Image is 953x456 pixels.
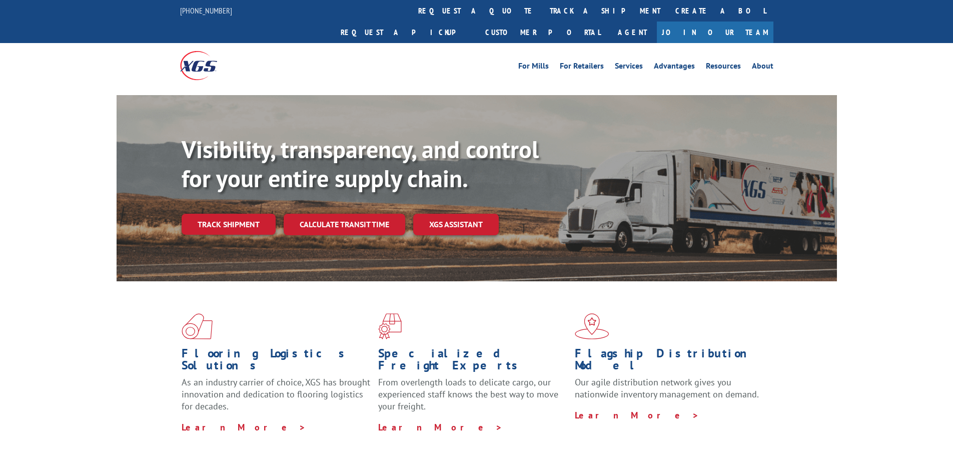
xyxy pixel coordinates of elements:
a: Calculate transit time [284,214,405,235]
a: Learn More > [182,421,306,433]
a: Resources [706,62,741,73]
a: Join Our Team [657,22,773,43]
a: XGS ASSISTANT [413,214,499,235]
h1: Flagship Distribution Model [575,347,764,376]
p: From overlength loads to delicate cargo, our experienced staff knows the best way to move your fr... [378,376,567,421]
a: [PHONE_NUMBER] [180,6,232,16]
img: xgs-icon-total-supply-chain-intelligence-red [182,313,213,339]
a: Agent [608,22,657,43]
a: Request a pickup [333,22,478,43]
a: Customer Portal [478,22,608,43]
span: As an industry carrier of choice, XGS has brought innovation and dedication to flooring logistics... [182,376,370,412]
span: Our agile distribution network gives you nationwide inventory management on demand. [575,376,759,400]
h1: Specialized Freight Experts [378,347,567,376]
h1: Flooring Logistics Solutions [182,347,371,376]
a: Learn More > [575,409,699,421]
a: Advantages [654,62,695,73]
b: Visibility, transparency, and control for your entire supply chain. [182,134,539,194]
img: xgs-icon-flagship-distribution-model-red [575,313,609,339]
a: For Retailers [560,62,604,73]
a: About [752,62,773,73]
a: For Mills [518,62,549,73]
a: Track shipment [182,214,276,235]
img: xgs-icon-focused-on-flooring-red [378,313,402,339]
a: Services [615,62,643,73]
a: Learn More > [378,421,503,433]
